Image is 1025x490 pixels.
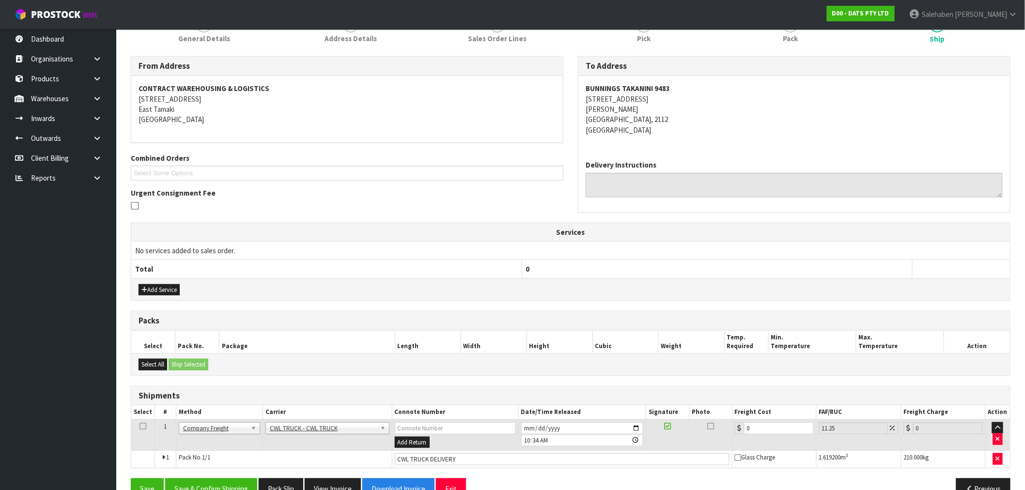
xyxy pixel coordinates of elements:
th: Width [461,331,527,353]
small: WMS [82,11,97,20]
td: Pack No. [176,451,392,468]
h3: From Address [139,61,556,71]
button: Add Service [139,284,180,296]
th: Total [131,260,522,278]
th: Signature [646,405,690,419]
th: Package [219,331,395,353]
span: 1 [164,422,167,430]
th: Select [131,331,175,353]
span: Ship [930,34,945,44]
span: 1.619200 [819,453,841,461]
th: Date/Time Released [518,405,646,419]
td: m [816,451,901,468]
span: 0 [526,264,530,274]
strong: BUNNINGS TAKANINI 9483 [586,84,670,93]
span: Address Details [325,33,377,44]
a: D00 - DATS PTY LTD [827,6,895,21]
input: Connote Number [395,453,730,465]
h3: Packs [139,316,1003,325]
th: Freight Charge [901,405,985,419]
th: FAF/RUC [816,405,901,419]
th: Weight [658,331,724,353]
span: 1 [166,453,169,461]
th: # [155,405,176,419]
th: Method [176,405,263,419]
h3: To Address [586,61,1003,71]
th: Pack No. [175,331,219,353]
span: Salehaben [922,10,953,19]
span: [PERSON_NAME] [955,10,1007,19]
th: Carrier [263,405,392,419]
input: Connote Number [395,422,516,434]
sup: 3 [846,452,849,459]
address: [STREET_ADDRESS] [PERSON_NAME] [GEOGRAPHIC_DATA], 2112 [GEOGRAPHIC_DATA] [586,83,1003,135]
input: Freight Cost [744,422,814,434]
th: Action [985,405,1010,419]
th: Temp. Required [724,331,768,353]
button: Add Return [395,437,430,448]
span: CWL TRUCK - CWL TRUCK [270,423,376,434]
span: Pack [783,33,798,44]
th: Min. Temperature [768,331,856,353]
label: Combined Orders [131,153,189,163]
input: Freight Adjustment [819,422,888,434]
th: Select [131,405,155,419]
label: Urgent Consignment Fee [131,188,216,198]
address: [STREET_ADDRESS] East Tamaki [GEOGRAPHIC_DATA] [139,83,556,125]
span: Company Freight [183,423,247,434]
th: Services [131,223,1010,242]
img: cube-alt.png [15,8,27,20]
th: Action [944,331,1010,353]
th: Height [527,331,592,353]
strong: D00 - DATS PTY LTD [832,9,889,17]
span: 1/1 [202,453,210,461]
label: Delivery Instructions [586,160,656,170]
h3: Shipments [139,391,1003,400]
button: Ship Selected [169,359,208,370]
td: No services added to sales order. [131,242,1010,260]
input: Freight Charge [913,422,983,434]
span: Glass Charge [735,453,776,461]
td: kg [901,451,985,468]
span: 210.000 [904,453,923,461]
th: Freight Cost [732,405,816,419]
span: Sales Order Lines [468,33,527,44]
th: Cubic [592,331,658,353]
th: Length [395,331,461,353]
th: Connote Number [392,405,518,419]
th: Max. Temperature [856,331,944,353]
span: Pick [637,33,651,44]
span: General Details [178,33,230,44]
span: ProStock [31,8,80,21]
strong: CONTRACT WAREHOUSING & LOGISTICS [139,84,269,93]
th: Photo [689,405,732,419]
button: Select All [139,359,167,370]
